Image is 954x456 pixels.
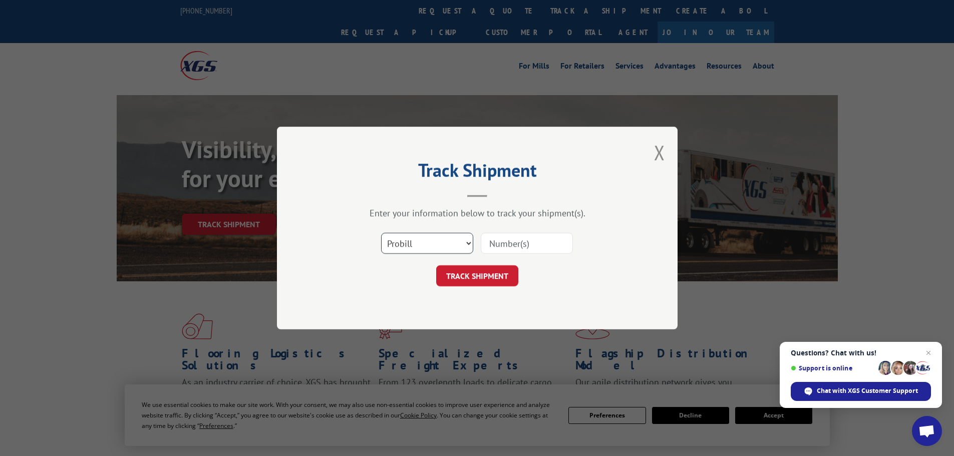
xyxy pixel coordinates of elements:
[481,233,573,254] input: Number(s)
[436,265,518,286] button: TRACK SHIPMENT
[791,382,931,401] div: Chat with XGS Customer Support
[922,347,934,359] span: Close chat
[327,163,627,182] h2: Track Shipment
[791,364,875,372] span: Support is online
[912,416,942,446] div: Open chat
[327,207,627,219] div: Enter your information below to track your shipment(s).
[654,139,665,166] button: Close modal
[817,386,918,395] span: Chat with XGS Customer Support
[791,349,931,357] span: Questions? Chat with us!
